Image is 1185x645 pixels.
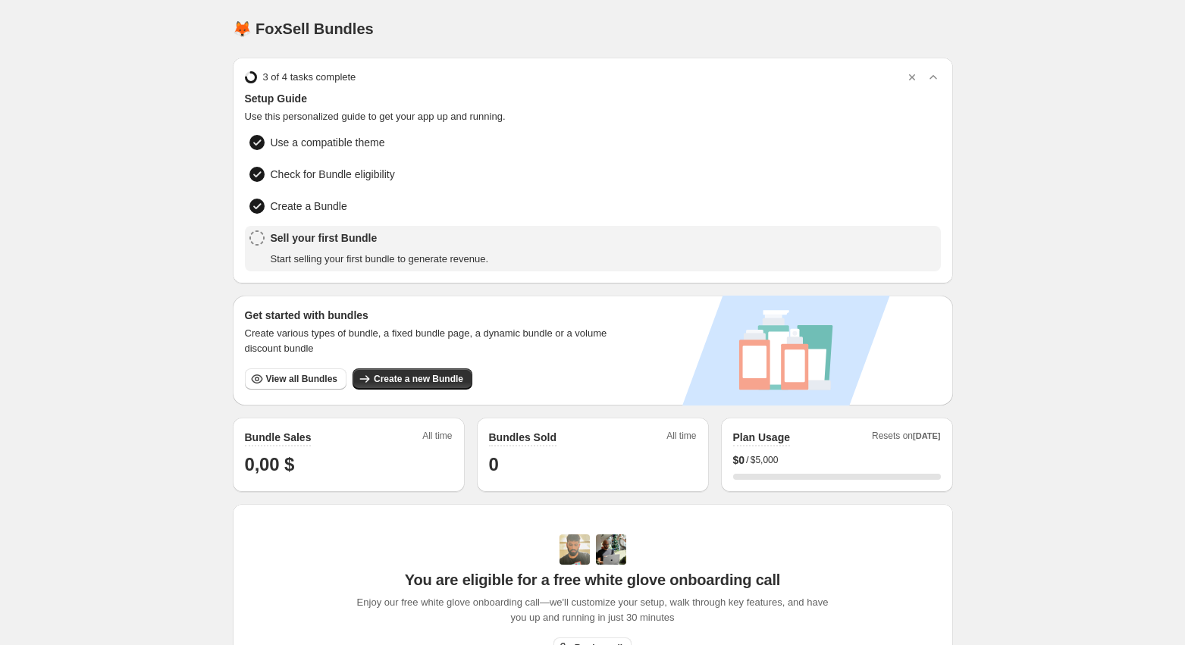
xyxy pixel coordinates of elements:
[349,595,836,625] span: Enjoy our free white glove onboarding call—we'll customize your setup, walk through key features,...
[245,430,312,445] h2: Bundle Sales
[271,252,489,267] span: Start selling your first bundle to generate revenue.
[233,20,374,38] h1: 🦊 FoxSell Bundles
[245,326,622,356] span: Create various types of bundle, a fixed bundle page, a dynamic bundle or a volume discount bundle
[245,109,941,124] span: Use this personalized guide to get your app up and running.
[245,368,346,390] button: View all Bundles
[872,430,941,446] span: Resets on
[271,230,489,246] span: Sell your first Bundle
[733,452,941,468] div: /
[489,452,697,477] h1: 0
[271,199,347,214] span: Create a Bundle
[271,135,385,150] span: Use a compatible theme
[263,70,356,85] span: 3 of 4 tasks complete
[913,431,940,440] span: [DATE]
[353,368,472,390] button: Create a new Bundle
[405,571,780,589] span: You are eligible for a free white glove onboarding call
[245,308,622,323] h3: Get started with bundles
[245,91,941,106] span: Setup Guide
[489,430,556,445] h2: Bundles Sold
[271,167,395,182] span: Check for Bundle eligibility
[733,430,790,445] h2: Plan Usage
[733,452,745,468] span: $ 0
[560,534,590,565] img: Adi
[374,373,463,385] span: Create a new Bundle
[596,534,626,565] img: Prakhar
[422,430,452,446] span: All time
[666,430,696,446] span: All time
[751,454,779,466] span: $5,000
[245,452,453,477] h1: 0,00 $
[266,373,337,385] span: View all Bundles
